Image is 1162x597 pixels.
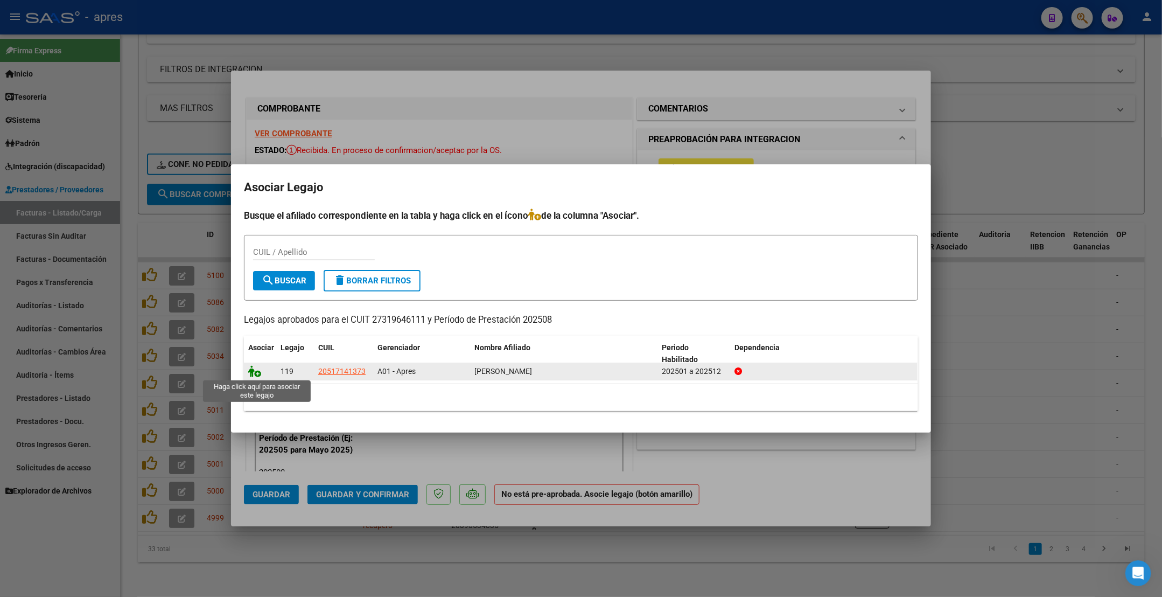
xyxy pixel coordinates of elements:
span: A01 - Apres [377,367,416,376]
p: Legajos aprobados para el CUIT 27319646111 y Período de Prestación 202508 [244,314,918,327]
span: 20517141373 [318,367,366,376]
h2: Asociar Legajo [244,177,918,198]
div: [PERSON_NAME] entrar a cada comentario y volver a poner grabar por las dudas no? [39,206,207,251]
div: Con solo "guardar" no va a salir el comentario. Debe haber alguna modificación, por ejemplo, pone... [9,259,177,314]
button: Selector de gif [34,353,43,362]
textarea: Escribe un mensaje... [9,330,206,349]
div: 202501 a 202512 [662,365,726,378]
datatable-header-cell: CUIL [314,336,373,372]
div: Mariel dice… [9,323,207,356]
datatable-header-cell: Periodo Habilitado [657,336,730,372]
div: [PERSON_NAME], muy buenos días. Ya TODOS los prestadores quedaron con los checks de facturas acti... [17,61,168,166]
span: Nombre Afiliado [474,343,530,352]
button: Buscar [253,271,315,290]
span: Asociar [248,343,274,352]
span: CUIL [318,343,334,352]
datatable-header-cell: Gerenciador [373,336,470,372]
button: Selector de emoji [17,353,25,362]
button: Enviar un mensaje… [185,349,202,366]
span: Buscar [262,276,306,286]
span: ROMAN JUAN MANUEL [474,367,532,376]
span: 119 [281,367,293,376]
div: Ludmila dice… [9,259,207,323]
div: Mariel dice… [9,182,207,206]
div: gracias [162,323,207,347]
span: Dependencia [734,343,780,352]
button: Inicio [169,4,189,25]
button: Adjuntar un archivo [51,353,60,362]
h4: Busque el afiliado correspondiente en la tabla y haga click en el ícono de la columna "Asociar". [244,209,918,223]
mat-icon: delete [333,274,346,287]
datatable-header-cell: Legajo [276,336,314,372]
h1: Fin [52,10,65,18]
div: [PERSON_NAME], muy buenos días.Ya TODOS los prestadores quedaron con los checks de facturas activ... [9,54,177,173]
div: Con solo "guardar" no va a salir el comentario. Debe haber alguna modificación, por ejemplo, pone... [17,266,168,308]
div: Cerrar [189,4,208,24]
div: Mariel dice… [9,206,207,260]
span: Gerenciador [377,343,420,352]
div: Ludmila dice… [9,54,207,182]
div: [PERSON_NAME] entrar a cada comentario y volver a poner grabar por las dudas no? [47,213,198,245]
span: Legajo [281,343,304,352]
datatable-header-cell: Asociar [244,336,276,372]
div: BUEN DIA! MUCHAS GRACIAS [88,188,198,199]
button: Borrar Filtros [324,270,421,291]
span: Periodo Habilitado [662,343,698,364]
mat-icon: search [262,274,275,287]
div: [DATE] [9,40,207,54]
div: BUEN DIA! MUCHAS GRACIAS [79,182,207,205]
div: 1 registros [244,384,918,411]
datatable-header-cell: Dependencia [730,336,918,372]
datatable-header-cell: Nombre Afiliado [470,336,657,372]
span: Borrar Filtros [333,276,411,286]
iframe: Intercom live chat [1125,560,1151,586]
button: go back [7,4,27,25]
img: Profile image for Fin [31,6,48,23]
button: Start recording [68,353,77,362]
